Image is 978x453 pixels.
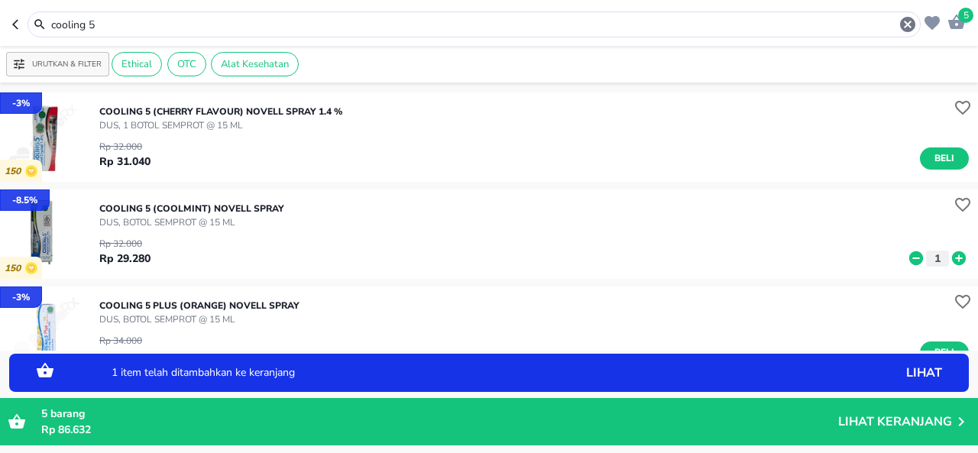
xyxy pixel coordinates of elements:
p: 1 item telah ditambahkan ke keranjang [112,367,792,378]
p: barang [41,406,838,422]
p: - 8.5 % [12,193,37,207]
p: DUS, BOTOL SEMPROT @ 15 ML [99,215,284,229]
p: COOLING 5 (CHERRY FLAVOUR) Novell SPRAY 1.4 % [99,105,342,118]
span: Rp 86.632 [41,422,91,437]
span: OTC [168,57,206,71]
p: Rp 31.040 [99,154,151,170]
button: 1 [926,251,949,267]
p: Urutkan & Filter [32,59,102,70]
p: - 3 % [12,96,30,110]
span: 5 [41,406,47,421]
span: Alat Kesehatan [212,57,298,71]
p: Rp 32.000 [99,237,151,251]
p: - 3 % [12,290,30,304]
p: Rp 32.000 [99,140,151,154]
span: 5 [958,8,973,23]
p: 150 [5,166,25,177]
button: Urutkan & Filter [6,52,109,76]
p: Rp 32.980 [99,348,151,364]
button: Beli [920,147,969,170]
p: COOLING 5 PLUS (ORANGE) Novell SPRAY [99,299,300,312]
div: Alat Kesehatan [211,52,299,76]
p: DUS, 1 BOTOL SEMPROT @ 15 ML [99,118,342,132]
input: Cari 4000+ produk di sini [50,17,899,33]
p: Rp 29.280 [99,251,151,267]
p: 150 [5,263,25,274]
span: Beli [931,150,957,167]
button: 5 [944,9,966,33]
button: Beli [920,341,969,364]
p: 1 [931,251,944,267]
p: DUS, BOTOL SEMPROT @ 15 ML [99,312,300,326]
p: Rp 34.000 [99,334,151,348]
div: Ethical [112,52,162,76]
p: COOLING 5 (COOLMINT) Novell SPRAY [99,202,284,215]
div: OTC [167,52,206,76]
span: Ethical [112,57,161,71]
span: Beli [931,345,957,361]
